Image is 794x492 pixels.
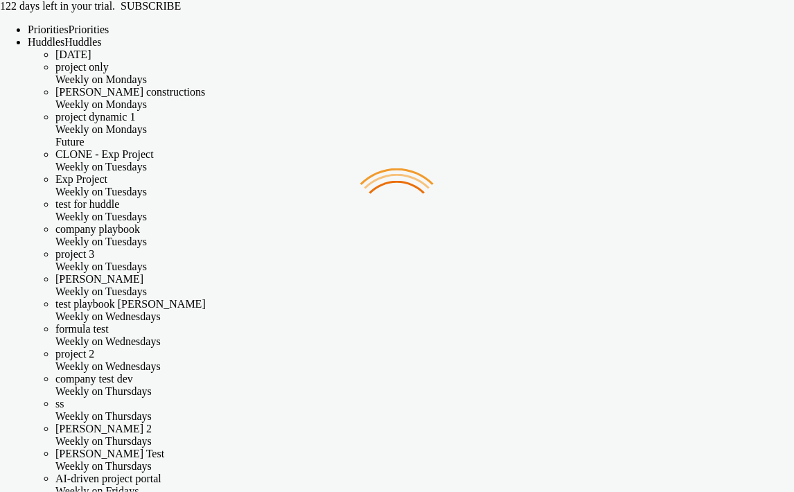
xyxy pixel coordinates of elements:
[55,198,119,210] span: test for huddle
[55,161,794,173] div: Weekly on Tuesdays
[55,473,161,484] span: AI-driven project portal
[55,273,143,285] span: [PERSON_NAME]
[28,24,69,35] span: Priorities
[55,223,140,235] span: company playbook
[55,136,794,148] div: Future
[55,73,794,86] div: Weekly on Mondays
[55,435,794,448] div: Weekly on Thursdays
[55,410,794,423] div: Weekly on Thursdays
[55,211,794,223] div: Weekly on Tuesdays
[55,61,109,73] span: project only
[55,423,152,434] span: [PERSON_NAME] 2
[55,360,794,373] div: Weekly on Wednesdays
[55,323,109,335] span: formula test
[55,460,794,473] div: Weekly on Thursdays
[55,298,206,310] span: test playbook [PERSON_NAME]
[55,248,94,260] span: project 3
[55,261,794,273] div: Weekly on Tuesdays
[55,373,133,385] span: company test dev
[55,98,794,111] div: Weekly on Mondays
[69,24,109,35] span: Priorities
[55,448,164,459] span: [PERSON_NAME] Test
[55,123,794,136] div: Weekly on Mondays
[55,49,794,61] div: [DATE]
[55,335,794,348] div: Weekly on Wednesdays
[64,36,101,48] span: Huddles
[55,385,794,398] div: Weekly on Thursdays
[55,236,794,248] div: Weekly on Tuesdays
[55,148,154,160] span: CLONE - Exp Project
[55,285,794,298] div: Weekly on Tuesdays
[55,186,794,198] div: Weekly on Tuesdays
[55,173,107,185] span: Exp Project
[55,86,205,98] span: [PERSON_NAME] constructions
[55,111,136,123] span: project dynamic 1
[28,36,64,48] span: Huddles
[55,398,64,410] span: ss
[55,348,94,360] span: project 2
[55,310,794,323] div: Weekly on Wednesdays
